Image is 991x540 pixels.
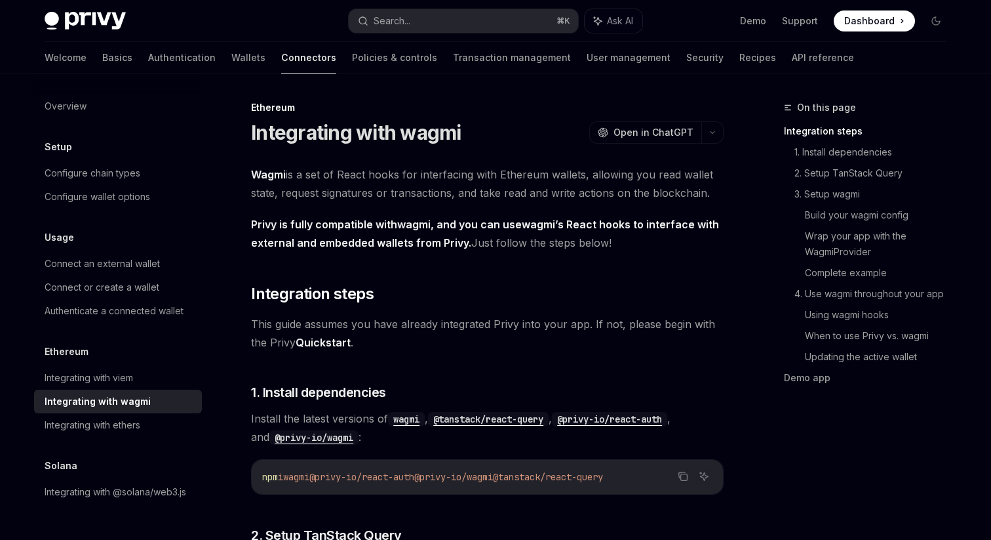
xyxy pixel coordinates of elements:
[34,413,202,437] a: Integrating with ethers
[739,42,776,73] a: Recipes
[493,471,603,483] span: @tanstack/react-query
[522,218,555,232] a: wagmi
[45,417,140,433] div: Integrating with ethers
[805,226,957,262] a: Wrap your app with the WagmiProvider
[231,42,265,73] a: Wallets
[34,252,202,276] a: Connect an external wallet
[805,262,957,283] a: Complete example
[45,303,184,319] div: Authenticate a connected wallet
[794,184,957,205] a: 3. Setup wagmi
[740,14,766,28] a: Demo
[269,430,359,444] a: @privy-io/wagmi
[805,325,957,346] a: When to use Privy vs. wagmi
[251,283,374,304] span: Integration steps
[589,121,701,144] button: Open in ChatGPT
[45,484,186,500] div: Integrating with @solana/web3.js
[45,98,87,114] div: Overview
[388,412,425,425] a: wagmi
[797,100,856,115] span: On this page
[686,42,724,73] a: Security
[587,42,670,73] a: User management
[834,10,915,31] a: Dashboard
[794,163,957,184] a: 2. Setup TanStack Query
[428,412,549,425] a: @tanstack/react-query
[45,42,87,73] a: Welcome
[794,283,957,304] a: 4. Use wagmi throughout your app
[45,139,72,155] h5: Setup
[388,412,425,426] code: wagmi
[262,471,278,483] span: npm
[34,276,202,299] a: Connect or create a wallet
[281,42,336,73] a: Connectors
[283,471,309,483] span: wagmi
[45,12,126,30] img: dark logo
[34,161,202,185] a: Configure chain types
[613,126,693,139] span: Open in ChatGPT
[309,471,414,483] span: @privy-io/react-auth
[414,471,493,483] span: @privy-io/wagmi
[251,168,286,182] a: Wagmi
[45,256,160,272] div: Connect an external wallet
[805,205,957,226] a: Build your wagmi config
[34,185,202,209] a: Configure wallet options
[148,42,216,73] a: Authentication
[251,383,386,402] span: 1. Install dependencies
[585,9,642,33] button: Ask AI
[805,304,957,325] a: Using wagmi hooks
[251,218,719,249] strong: Privy is fully compatible with , and you can use ’s React hooks to interface with external and em...
[278,471,283,483] span: i
[349,9,578,33] button: Search...⌘K
[784,367,957,388] a: Demo app
[34,94,202,118] a: Overview
[45,344,88,360] h5: Ethereum
[34,480,202,504] a: Integrating with @solana/web3.js
[102,42,132,73] a: Basics
[296,336,351,350] a: Quickstart
[34,299,202,323] a: Authenticate a connected wallet
[607,14,633,28] span: Ask AI
[251,165,724,202] span: is a set of React hooks for interfacing with Ethereum wallets, allowing you read wallet state, re...
[251,215,724,252] span: Just follow the steps below!
[45,280,159,295] div: Connect or create a wallet
[34,366,202,390] a: Integrating with viem
[428,412,549,426] code: @tanstack/react-query
[784,121,957,142] a: Integration steps
[251,409,724,446] span: Install the latest versions of , , , and :
[45,370,133,386] div: Integrating with viem
[251,101,724,114] div: Ethereum
[374,13,410,29] div: Search...
[792,42,854,73] a: API reference
[45,394,151,409] div: Integrating with wagmi
[251,315,724,352] span: This guide assumes you have already integrated Privy into your app. If not, please begin with the...
[552,412,667,425] a: @privy-io/react-auth
[805,346,957,367] a: Updating the active wallet
[556,16,570,26] span: ⌘ K
[397,218,431,232] a: wagmi
[45,458,77,474] h5: Solana
[34,390,202,413] a: Integrating with wagmi
[782,14,818,28] a: Support
[251,121,461,144] h1: Integrating with wagmi
[45,165,140,181] div: Configure chain types
[352,42,437,73] a: Policies & controls
[794,142,957,163] a: 1. Install dependencies
[674,468,691,485] button: Copy the contents from the code block
[45,189,150,205] div: Configure wallet options
[695,468,712,485] button: Ask AI
[844,14,895,28] span: Dashboard
[552,412,667,426] code: @privy-io/react-auth
[45,230,74,245] h5: Usage
[269,430,359,445] code: @privy-io/wagmi
[453,42,571,73] a: Transaction management
[925,10,946,31] button: Toggle dark mode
